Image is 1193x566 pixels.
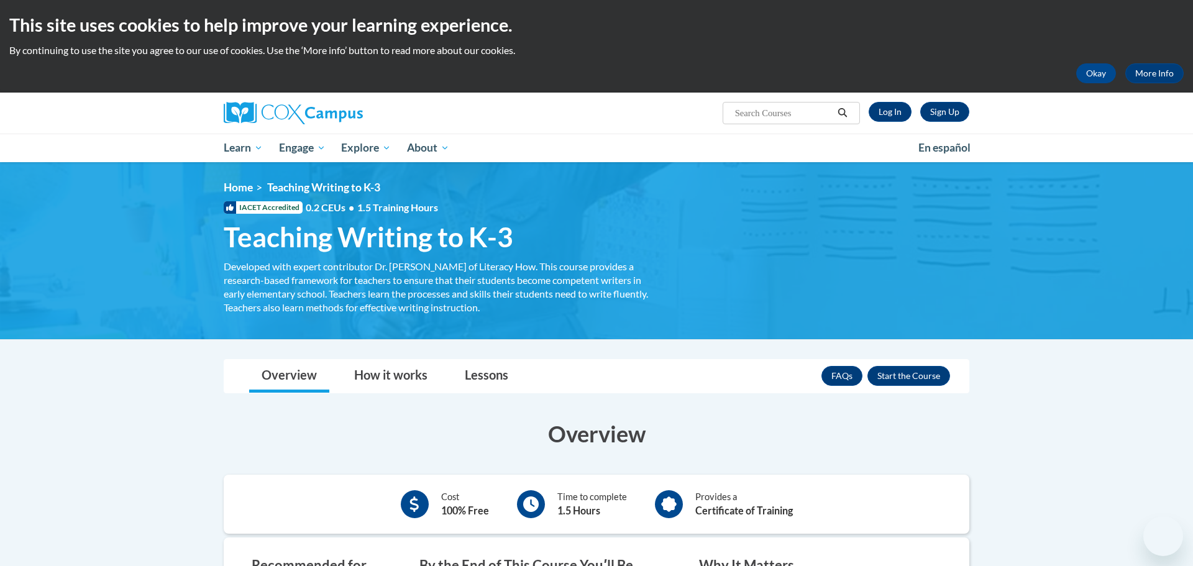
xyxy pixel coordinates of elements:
[399,134,457,162] a: About
[224,260,652,314] div: Developed with expert contributor Dr. [PERSON_NAME] of Literacy How. This course provides a resea...
[833,106,852,121] button: Search
[306,201,438,214] span: 0.2 CEUs
[271,134,334,162] a: Engage
[224,201,303,214] span: IACET Accredited
[224,140,263,155] span: Learn
[341,140,391,155] span: Explore
[1143,516,1183,556] iframe: Button to launch messaging window
[867,366,950,386] button: Enroll
[441,504,489,516] b: 100% Free
[333,134,399,162] a: Explore
[224,102,363,124] img: Cox Campus
[910,135,979,161] a: En español
[224,221,513,253] span: Teaching Writing to K-3
[249,360,329,393] a: Overview
[342,360,440,393] a: How it works
[920,102,969,122] a: Register
[695,504,793,516] b: Certificate of Training
[9,43,1184,57] p: By continuing to use the site you agree to our use of cookies. Use the ‘More info’ button to read...
[821,366,862,386] a: FAQs
[1076,63,1116,83] button: Okay
[205,134,988,162] div: Main menu
[918,141,971,154] span: En español
[869,102,912,122] a: Log In
[224,181,253,194] a: Home
[734,106,833,121] input: Search Courses
[267,181,380,194] span: Teaching Writing to K-3
[695,490,793,518] div: Provides a
[407,140,449,155] span: About
[216,134,271,162] a: Learn
[9,12,1184,37] h2: This site uses cookies to help improve your learning experience.
[279,140,326,155] span: Engage
[452,360,521,393] a: Lessons
[224,102,460,124] a: Cox Campus
[224,418,969,449] h3: Overview
[441,490,489,518] div: Cost
[1125,63,1184,83] a: More Info
[557,490,627,518] div: Time to complete
[349,201,354,213] span: •
[557,504,600,516] b: 1.5 Hours
[357,201,438,213] span: 1.5 Training Hours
